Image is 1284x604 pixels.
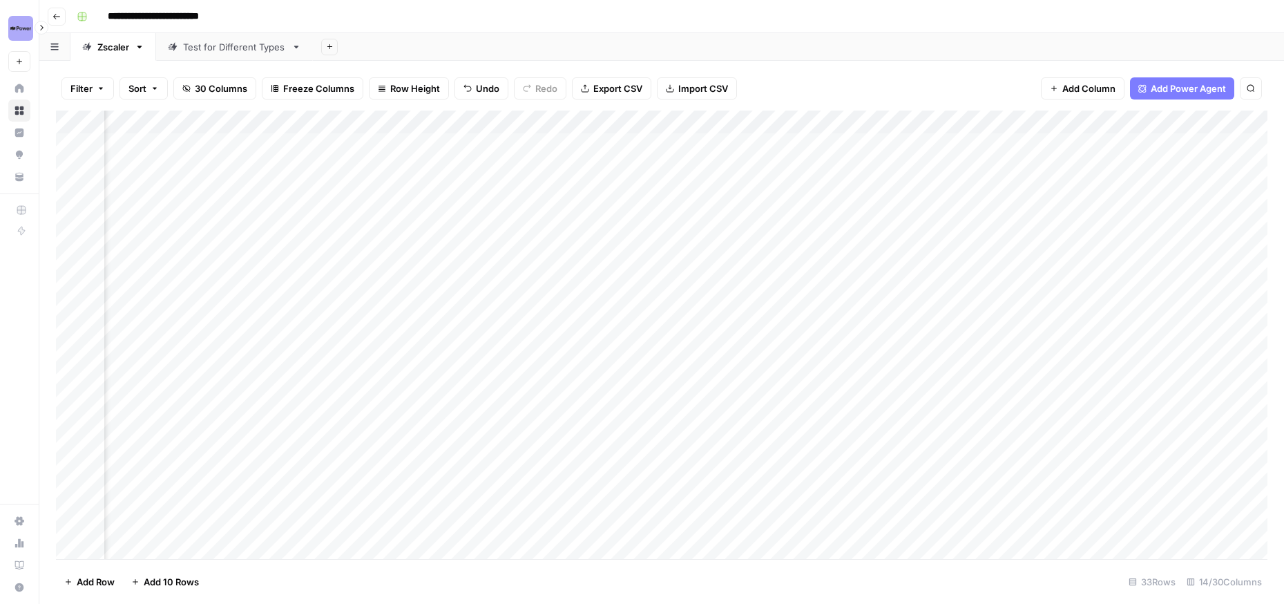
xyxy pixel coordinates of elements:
[8,16,33,41] img: Power Digital Logo
[8,166,30,188] a: Your Data
[8,11,30,46] button: Workspace: Power Digital
[535,82,557,95] span: Redo
[8,100,30,122] a: Browse
[1062,82,1115,95] span: Add Column
[8,144,30,166] a: Opportunities
[8,510,30,532] a: Settings
[8,532,30,554] a: Usage
[1041,77,1124,100] button: Add Column
[56,571,123,593] button: Add Row
[8,122,30,144] a: Insights
[390,82,440,95] span: Row Height
[1181,571,1267,593] div: 14/30 Columns
[454,77,508,100] button: Undo
[1151,82,1226,95] span: Add Power Agent
[123,571,207,593] button: Add 10 Rows
[144,575,199,589] span: Add 10 Rows
[369,77,449,100] button: Row Height
[657,77,737,100] button: Import CSV
[173,77,256,100] button: 30 Columns
[119,77,168,100] button: Sort
[70,82,93,95] span: Filter
[283,82,354,95] span: Freeze Columns
[61,77,114,100] button: Filter
[8,576,30,598] button: Help + Support
[183,40,286,54] div: Test for Different Types
[678,82,728,95] span: Import CSV
[77,575,115,589] span: Add Row
[593,82,642,95] span: Export CSV
[572,77,651,100] button: Export CSV
[1130,77,1234,100] button: Add Power Agent
[156,33,313,61] a: Test for Different Types
[1123,571,1181,593] div: 33 Rows
[128,82,146,95] span: Sort
[476,82,499,95] span: Undo
[514,77,566,100] button: Redo
[70,33,156,61] a: Zscaler
[195,82,247,95] span: 30 Columns
[97,40,129,54] div: Zscaler
[8,554,30,576] a: Learning Hub
[262,77,363,100] button: Freeze Columns
[8,77,30,100] a: Home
